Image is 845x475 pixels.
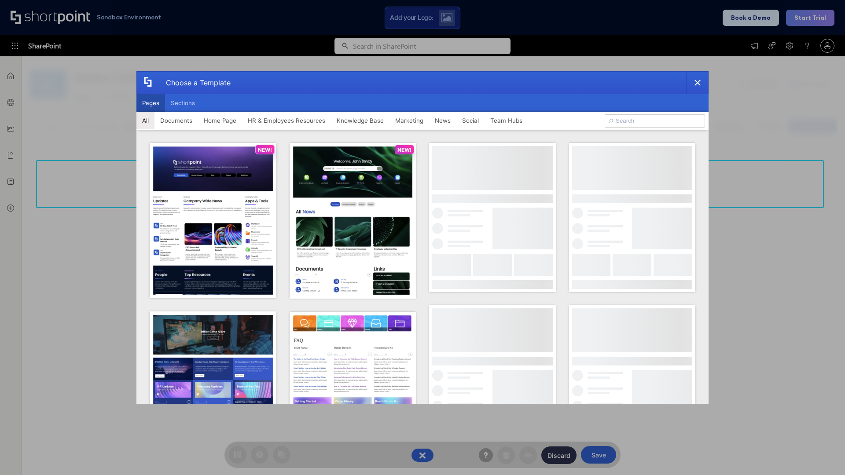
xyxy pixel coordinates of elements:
button: Team Hubs [485,112,528,129]
iframe: Chat Widget [801,433,845,475]
button: Pages [136,94,165,112]
p: NEW! [397,146,411,153]
input: Search [605,114,705,128]
p: NEW! [258,146,272,153]
button: Sections [165,94,201,112]
button: All [136,112,154,129]
button: Marketing [389,112,429,129]
div: Choose a Template [159,72,231,94]
button: Documents [154,112,198,129]
button: Knowledge Base [331,112,389,129]
button: News [429,112,456,129]
button: HR & Employees Resources [242,112,331,129]
div: template selector [136,71,709,404]
button: Social [456,112,485,129]
button: Home Page [198,112,242,129]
